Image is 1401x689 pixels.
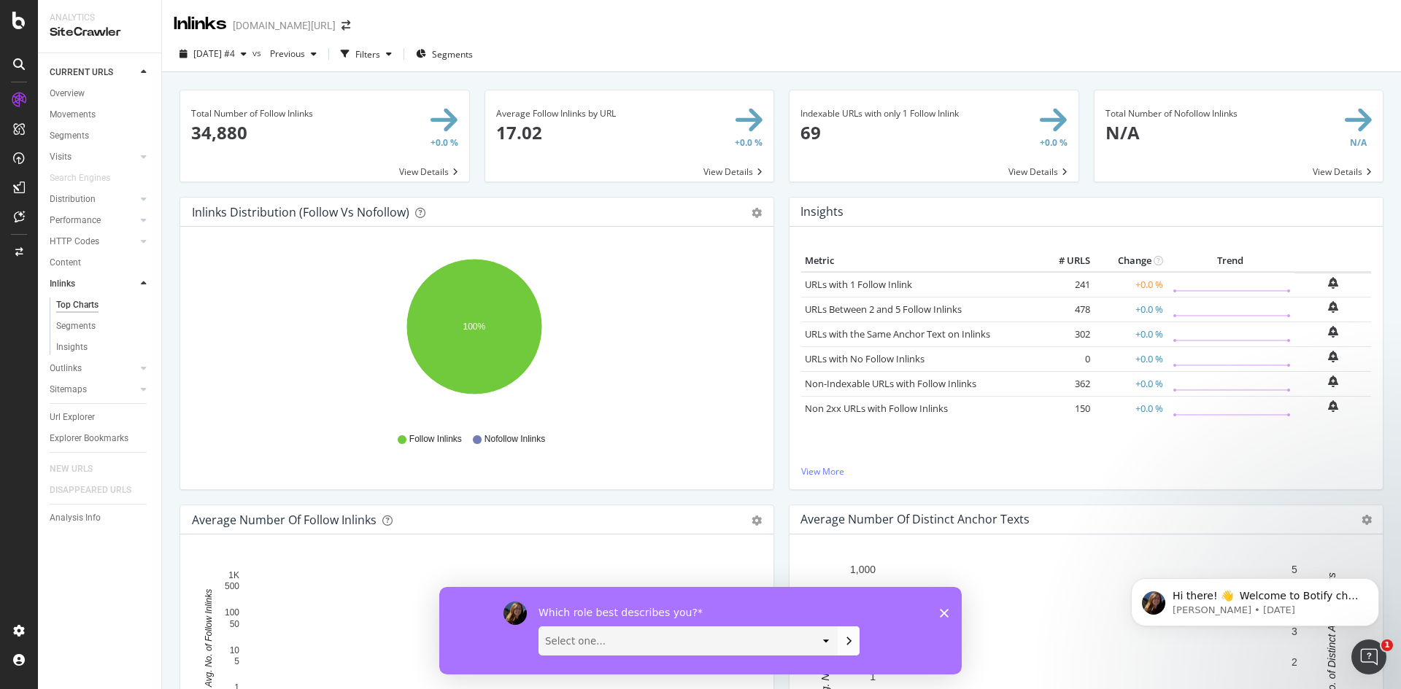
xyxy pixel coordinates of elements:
th: # URLS [1035,250,1094,272]
div: Visits [50,149,72,165]
div: Inlinks Distribution (Follow vs Nofollow) [192,205,409,219]
button: Previous [264,42,323,66]
th: Metric [801,250,1035,272]
div: Content [50,255,81,270]
div: Segments [56,319,96,334]
div: arrow-right-arrow-left [341,20,350,31]
div: SiteCrawler [50,24,150,41]
span: Hi there! 👋 Welcome to Botify chat support! Have a question? Reply to this message and our team w... [63,42,249,112]
iframe: Intercom live chat [1351,639,1386,674]
a: Sitemaps [50,382,136,397]
div: DISAPPEARED URLS [50,483,131,498]
div: Segments [50,128,89,144]
text: Avg. No. of Follow Inlinks [204,589,214,688]
td: 302 [1035,322,1094,346]
div: Overview [50,86,85,101]
a: URLs with the Same Anchor Text on Inlinks [805,327,990,340]
div: bell-plus [1328,326,1338,338]
div: Inlinks [50,276,75,292]
span: Segments [432,48,473,61]
th: Trend [1167,250,1294,272]
text: 10 [230,645,240,655]
a: Segments [56,319,151,334]
a: URLs with 1 Follow Inlink [805,278,912,291]
i: Options [1362,515,1372,525]
td: 478 [1035,297,1094,322]
td: 362 [1035,371,1094,396]
a: Top Charts [56,297,151,313]
text: 50 [230,619,240,629]
text: 2 [1292,656,1297,668]
div: gear [752,515,762,526]
div: Url Explorer [50,410,95,425]
td: 150 [1035,396,1094,421]
div: Analytics [50,12,150,24]
div: bell-plus [1328,277,1338,289]
div: Explorer Bookmarks [50,431,128,446]
span: Previous [264,47,305,60]
div: Average Number of Follow Inlinks [192,513,377,527]
text: 5 [234,657,239,667]
a: Insights [56,340,151,355]
div: bell-plus [1328,301,1338,313]
button: [DATE] #4 [174,42,252,66]
a: Content [50,255,151,270]
td: 241 [1035,272,1094,297]
td: +0.0 % [1094,272,1167,297]
td: +0.0 % [1094,346,1167,371]
a: Visits [50,149,136,165]
div: Performance [50,213,101,228]
text: 100 [225,608,239,618]
div: bell-plus [1328,351,1338,362]
text: 1K [228,570,239,580]
span: 2025 Sep. 24th #4 [193,47,235,60]
a: Non 2xx URLs with Follow Inlinks [805,402,948,415]
div: bell-plus [1328,375,1338,387]
th: Change [1094,250,1167,272]
iframe: Survey by Laura from Botify [439,587,962,674]
a: URLs Between 2 and 5 Follow Inlinks [805,303,962,316]
button: Segments [410,42,479,66]
td: +0.0 % [1094,371,1167,396]
iframe: Intercom notifications message [1109,548,1401,650]
a: Analysis Info [50,510,151,526]
span: 1 [1381,639,1393,651]
div: A chart. [192,250,757,419]
td: +0.0 % [1094,322,1167,346]
a: Inlinks [50,276,136,292]
td: +0.0 % [1094,297,1167,322]
div: Analysis Info [50,510,101,526]
a: NEW URLS [50,462,107,477]
a: Performance [50,213,136,228]
h4: Insights [800,202,844,222]
text: 500 [225,581,239,591]
td: +0.0 % [1094,396,1167,421]
text: 1,000 [850,564,876,576]
button: Filters [335,42,398,66]
a: Overview [50,86,151,101]
div: NEW URLS [50,462,93,477]
h4: Average Number of Distinct Anchor Texts [800,510,1030,529]
div: Insights [56,340,88,355]
a: Segments [50,128,151,144]
a: Search Engines [50,171,125,186]
div: HTTP Codes [50,234,99,249]
a: View More [801,465,1371,478]
div: Inlinks [174,12,227,36]
div: bell-plus [1328,400,1338,412]
p: Message from Laura, sent 1w ago [63,56,252,69]
a: Explorer Bookmarks [50,431,151,446]
text: 100% [463,322,486,332]
a: Non-Indexable URLs with Follow Inlinks [805,377,976,390]
div: Filters [355,48,380,61]
div: Sitemaps [50,382,87,397]
a: Movements [50,107,151,122]
span: vs [252,47,264,59]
